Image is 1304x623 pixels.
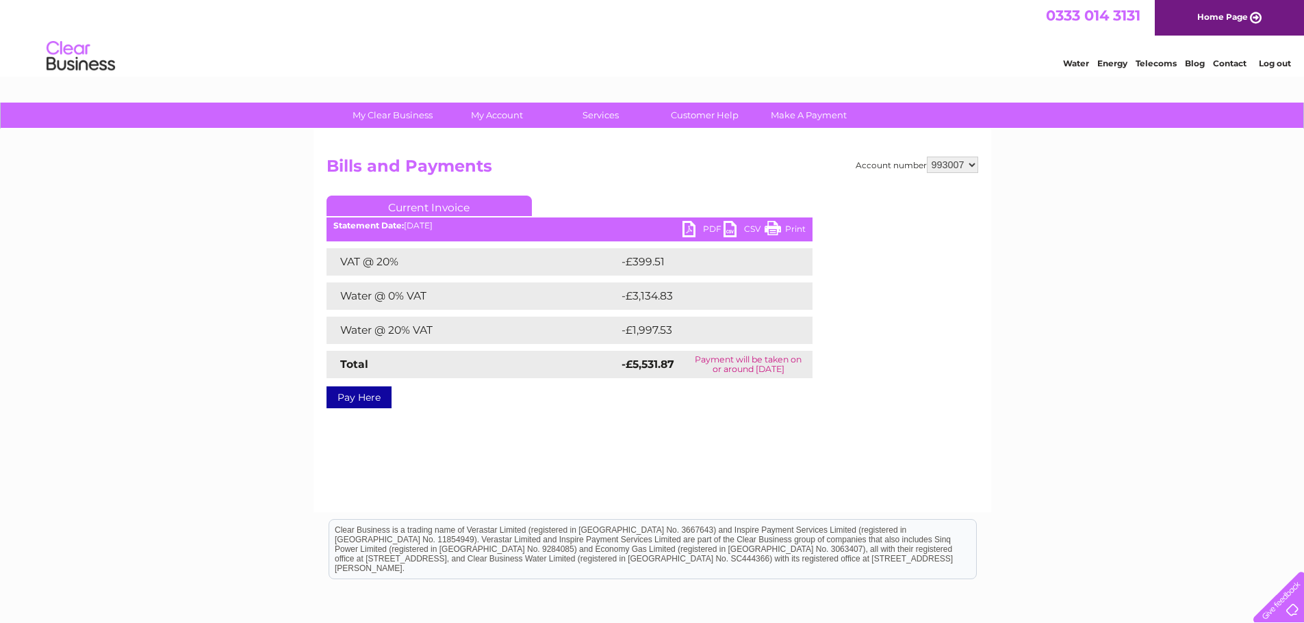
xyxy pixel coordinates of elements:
[724,221,765,241] a: CSV
[752,103,865,128] a: Make A Payment
[327,282,618,310] td: Water @ 0% VAT
[682,221,724,241] a: PDF
[856,157,978,173] div: Account number
[336,103,449,128] a: My Clear Business
[327,248,618,276] td: VAT @ 20%
[622,358,674,371] strong: -£5,531.87
[1185,58,1205,68] a: Blog
[1046,7,1140,24] a: 0333 014 3131
[327,386,392,408] a: Pay Here
[440,103,553,128] a: My Account
[765,221,806,241] a: Print
[1097,58,1127,68] a: Energy
[618,317,792,344] td: -£1,997.53
[327,221,813,230] div: [DATE]
[1213,58,1247,68] a: Contact
[544,103,657,128] a: Services
[1063,58,1089,68] a: Water
[1136,58,1177,68] a: Telecoms
[327,317,618,344] td: Water @ 20% VAT
[327,196,532,216] a: Current Invoice
[685,351,812,378] td: Payment will be taken on or around [DATE]
[333,220,404,230] b: Statement Date:
[46,36,116,77] img: logo.png
[648,103,761,128] a: Customer Help
[340,358,368,371] strong: Total
[327,157,978,183] h2: Bills and Payments
[618,248,789,276] td: -£399.51
[618,282,792,310] td: -£3,134.83
[329,8,976,66] div: Clear Business is a trading name of Verastar Limited (registered in [GEOGRAPHIC_DATA] No. 3667643...
[1259,58,1291,68] a: Log out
